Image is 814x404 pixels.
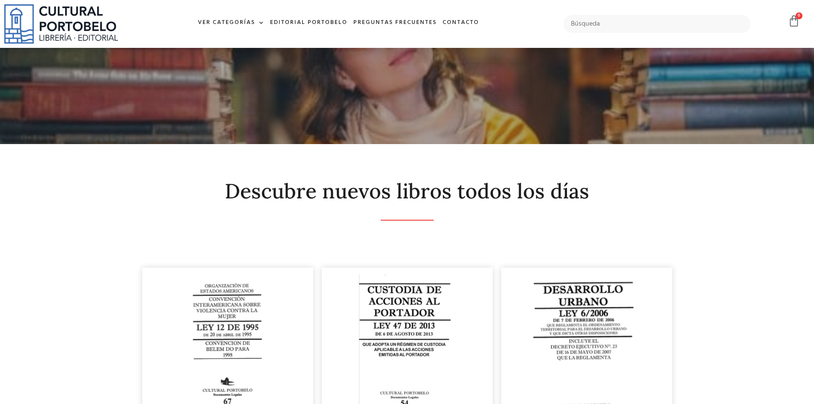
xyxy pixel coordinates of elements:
a: Contacto [440,14,482,32]
a: Preguntas frecuentes [350,14,440,32]
span: 0 [796,12,802,19]
a: 0 [788,15,800,27]
a: Ver Categorías [195,14,267,32]
a: Editorial Portobelo [267,14,350,32]
input: Búsqueda [564,15,751,33]
h2: Descubre nuevos libros todos los días [142,180,672,203]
